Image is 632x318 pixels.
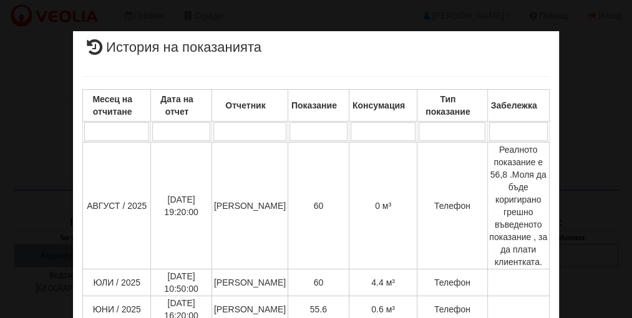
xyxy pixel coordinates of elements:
[314,201,324,211] span: 60
[82,41,261,64] span: История на показанията
[349,90,417,122] th: Консумация: No sort applied, activate to apply an ascending sort
[417,269,487,296] td: Телефон
[314,277,324,287] span: 60
[489,145,547,267] span: Реалното показание е 56,8 .Моля да бъде коригирано грешно въведеното показание , за да плати клие...
[212,142,288,269] td: [PERSON_NAME]
[375,201,391,211] span: 0 м³
[83,269,151,296] td: ЮЛИ / 2025
[487,90,549,122] th: Забележка: No sort applied, activate to apply an ascending sort
[417,142,487,269] td: Телефон
[83,90,151,122] th: Месец на отчитане: No sort applied, activate to apply an ascending sort
[160,94,193,117] b: Дата на отчет
[151,269,212,296] td: [DATE] 10:50:00
[212,90,288,122] th: Отчетник: No sort applied, activate to apply an ascending sort
[371,304,395,314] span: 0.6 м³
[151,90,212,122] th: Дата на отчет: No sort applied, activate to apply an ascending sort
[212,269,288,296] td: [PERSON_NAME]
[288,90,349,122] th: Показание: No sort applied, activate to apply an ascending sort
[425,94,470,117] b: Тип показание
[291,100,337,110] b: Показание
[310,304,327,314] span: 55.6
[352,100,405,110] b: Консумация
[417,90,487,122] th: Тип показание: No sort applied, activate to apply an ascending sort
[225,100,265,110] b: Отчетник
[491,100,537,110] b: Забележка
[151,142,212,269] td: [DATE] 19:20:00
[371,277,395,287] span: 4.4 м³
[83,142,151,269] td: АВГУСТ / 2025
[92,94,132,117] b: Месец на отчитане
